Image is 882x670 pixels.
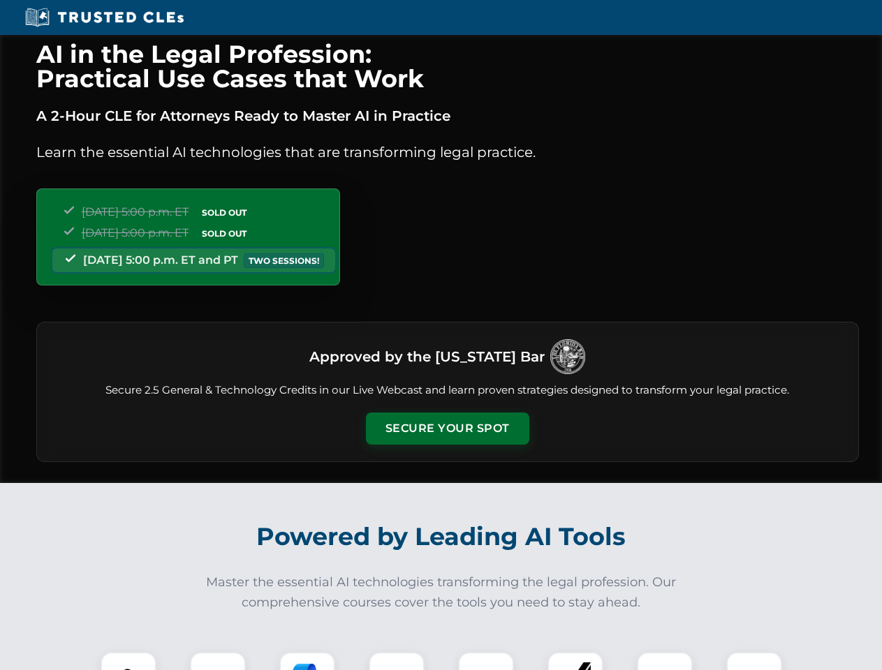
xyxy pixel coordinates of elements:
h1: AI in the Legal Profession: Practical Use Cases that Work [36,42,859,91]
p: Secure 2.5 General & Technology Credits in our Live Webcast and learn proven strategies designed ... [54,382,841,399]
span: SOLD OUT [197,226,251,241]
button: Secure Your Spot [366,412,529,445]
h2: Powered by Leading AI Tools [54,512,828,561]
span: SOLD OUT [197,205,251,220]
h3: Approved by the [US_STATE] Bar [309,344,545,369]
p: A 2-Hour CLE for Attorneys Ready to Master AI in Practice [36,105,859,127]
img: Logo [550,339,585,374]
span: [DATE] 5:00 p.m. ET [82,205,189,218]
p: Master the essential AI technologies transforming the legal profession. Our comprehensive courses... [197,572,686,613]
span: [DATE] 5:00 p.m. ET [82,226,189,239]
img: Trusted CLEs [21,7,188,28]
p: Learn the essential AI technologies that are transforming legal practice. [36,141,859,163]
